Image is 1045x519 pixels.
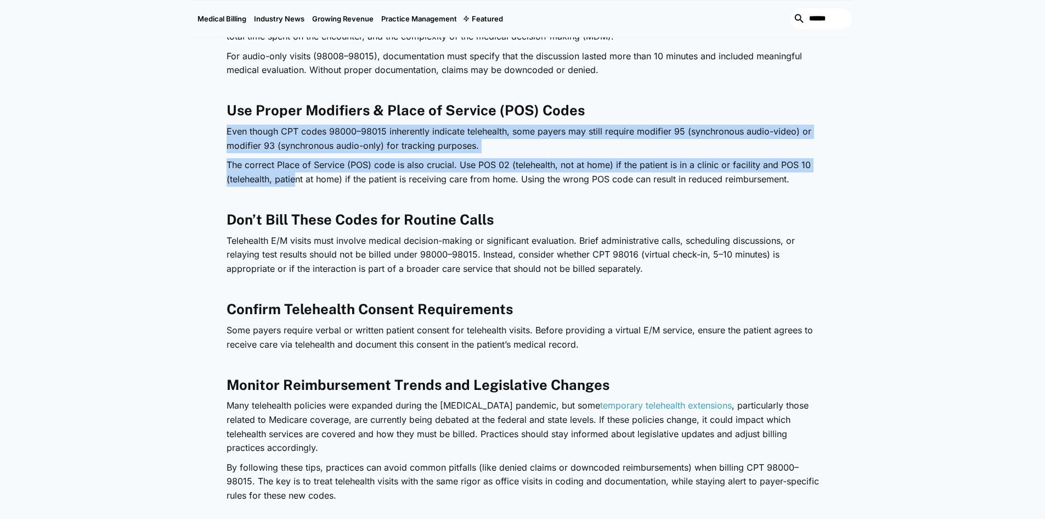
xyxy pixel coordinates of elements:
[461,1,507,37] div: Featured
[227,125,819,153] p: Even though CPT codes 98000–98015 inherently indicate telehealth, some payers may still require m...
[227,83,819,97] p: ‍
[227,234,819,276] p: Telehealth E/M visits must involve medical decision-making or significant evaluation. Brief admin...
[227,158,819,186] p: The correct Place of Service (POS) code is also crucial. Use POS 02 (telehealth, not at home) if ...
[377,1,461,37] a: Practice Management
[250,1,308,37] a: Industry News
[227,192,819,207] p: ‍
[472,14,503,23] div: Featured
[227,399,819,455] p: Many telehealth policies were expanded during the [MEDICAL_DATA] pandemic, but some , particularl...
[600,400,732,411] a: temporary telehealth extensions
[227,211,494,228] strong: Don’t Bill These Codes for Routine Calls
[227,49,819,77] p: For audio-only visits (98008–98015), documentation must specify that the discussion lasted more t...
[227,282,819,296] p: ‍
[227,323,819,351] p: Some payers require verbal or written patient consent for telehealth visits. Before providing a v...
[227,377,609,393] strong: Monitor Reimbursement Trends and Legislative Changes
[227,461,819,503] p: By following these tips, practices can avoid common pitfalls (like denied claims or downcoded rei...
[308,1,377,37] a: Growing Revenue
[227,102,585,119] strong: Use Proper Modifiers & Place of Service (POS) Codes
[227,301,513,317] strong: Confirm Telehealth Consent Requirements
[194,1,250,37] a: Medical Billing
[227,357,819,371] p: ‍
